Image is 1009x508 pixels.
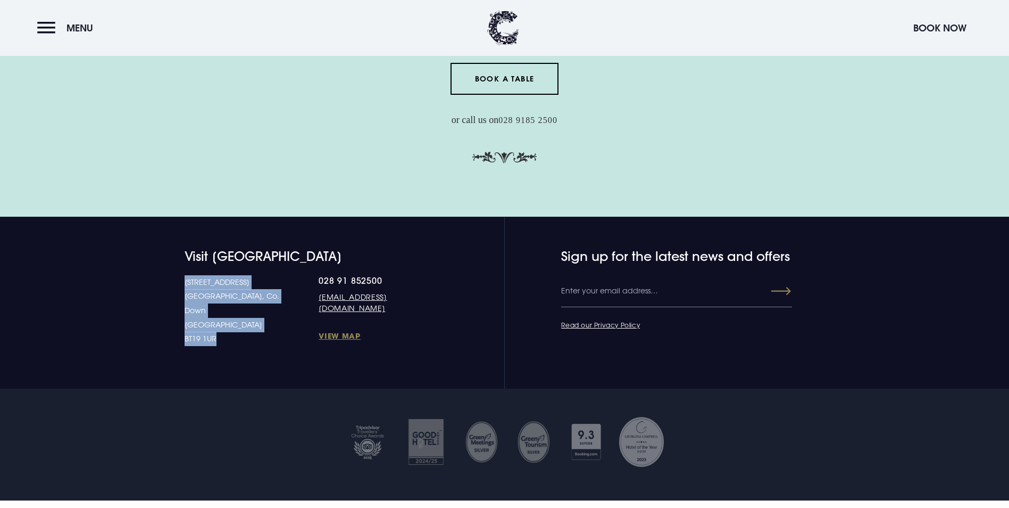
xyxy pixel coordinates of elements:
a: [EMAIL_ADDRESS][DOMAIN_NAME] [319,291,435,314]
h4: Sign up for the latest news and offers [561,249,750,264]
h4: Visit [GEOGRAPHIC_DATA] [185,249,435,264]
img: Tripadvisor travellers choice 2025 [344,415,391,469]
button: Submit [753,282,791,301]
img: Booking com 1 [565,415,607,469]
a: Read our Privacy Policy [561,321,640,329]
img: GM SILVER TRANSPARENT [517,421,551,463]
span: Menu [66,22,93,34]
img: Clandeboye Lodge [487,11,519,45]
p: [STREET_ADDRESS] [GEOGRAPHIC_DATA], Co. Down [GEOGRAPHIC_DATA] BT19 1UR [185,275,319,346]
a: 028 91 852500 [319,275,435,286]
a: Book a Table [451,63,558,95]
img: Untitled design 35 [464,421,498,463]
img: Georgina Campbell Award 2023 [618,415,665,469]
img: Good hotel 24 25 2 [402,415,450,469]
button: Book Now [908,17,972,39]
a: 028 9185 2500 [498,116,557,126]
button: Menu [37,17,98,39]
input: Enter your email address… [561,275,791,307]
p: or call us on [260,111,749,129]
a: View Map [319,331,435,341]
